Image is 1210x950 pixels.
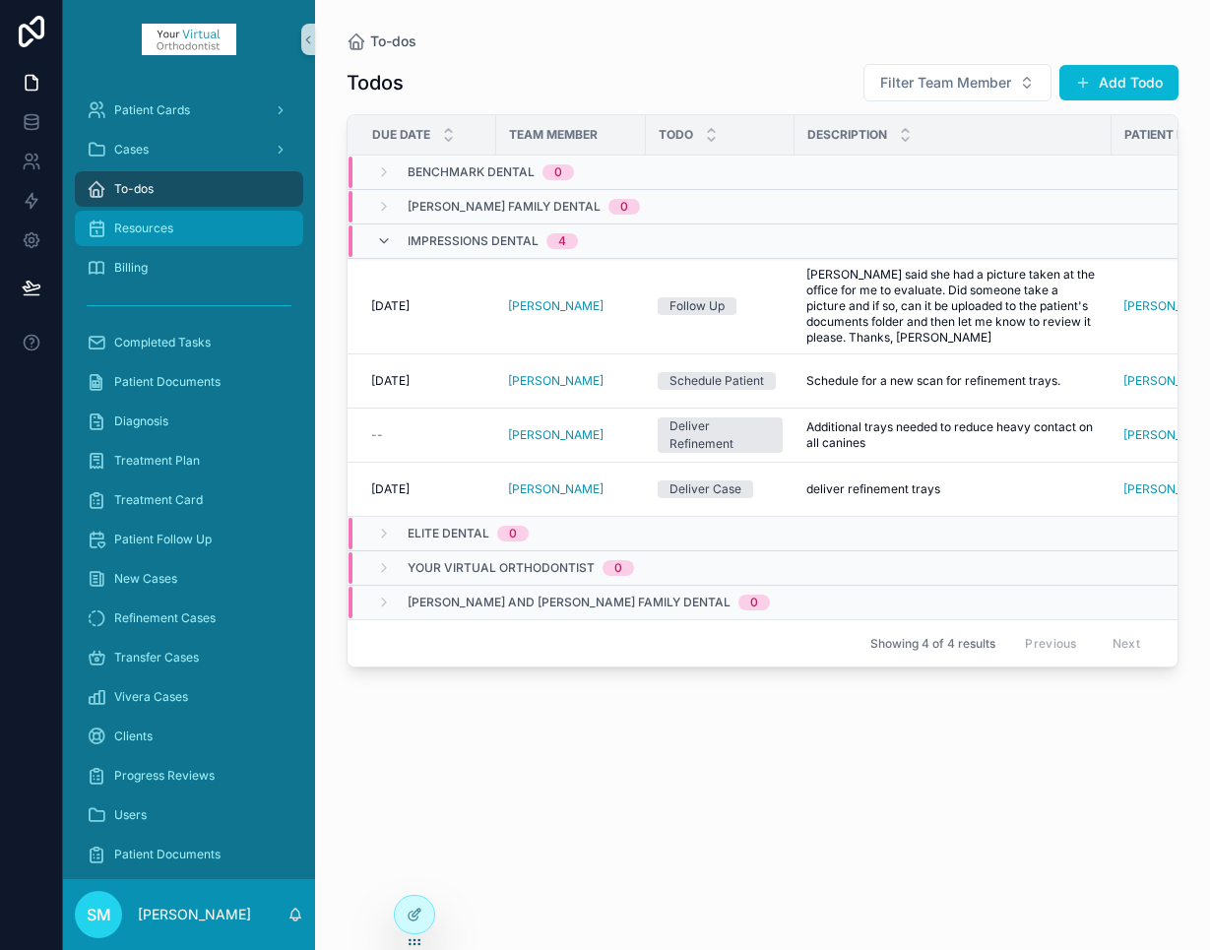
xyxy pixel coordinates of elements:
[508,427,633,443] a: [PERSON_NAME]
[138,905,251,924] p: [PERSON_NAME]
[75,404,303,439] a: Diagnosis
[75,171,303,207] a: To-dos
[554,164,562,180] div: 0
[508,298,604,314] a: [PERSON_NAME]
[614,560,622,576] div: 0
[63,79,315,879] div: scrollable content
[806,481,1100,497] a: deliver refinement trays
[658,417,783,453] a: Deliver Refinement
[114,807,147,823] span: Users
[806,267,1100,346] a: [PERSON_NAME] said she had a picture taken at the office for me to evaluate. Did someone take a p...
[75,93,303,128] a: Patient Cards
[658,480,783,498] a: Deliver Case
[1059,65,1178,100] button: Add Todo
[508,298,633,314] a: [PERSON_NAME]
[371,373,484,389] a: [DATE]
[114,181,154,197] span: To-dos
[659,127,693,143] span: ToDo
[114,728,153,744] span: Clients
[75,364,303,400] a: Patient Documents
[408,164,535,180] span: Benchmark Dental
[669,417,771,453] div: Deliver Refinement
[87,903,111,926] span: SM
[142,24,236,55] img: App logo
[75,522,303,557] a: Patient Follow Up
[75,719,303,754] a: Clients
[408,560,595,576] span: Your Virtual Orthodontist
[620,199,628,215] div: 0
[114,650,199,665] span: Transfer Cases
[371,481,410,497] span: [DATE]
[114,571,177,587] span: New Cases
[669,480,741,498] div: Deliver Case
[114,453,200,469] span: Treatment Plan
[75,132,303,167] a: Cases
[509,526,517,541] div: 0
[114,492,203,508] span: Treatment Card
[408,199,601,215] span: [PERSON_NAME] Family Dental
[114,847,221,862] span: Patient Documents
[114,374,221,390] span: Patient Documents
[75,679,303,715] a: Vivera Cases
[370,32,416,51] span: To-dos
[658,297,783,315] a: Follow Up
[408,233,539,249] span: Impressions Dental
[114,532,212,547] span: Patient Follow Up
[807,127,887,143] span: Description
[114,142,149,158] span: Cases
[508,373,633,389] a: [PERSON_NAME]
[347,69,404,96] h1: Todos
[371,298,484,314] a: [DATE]
[75,482,303,518] a: Treatment Card
[806,373,1100,389] a: Schedule for a new scan for refinement trays.
[75,250,303,285] a: Billing
[114,413,168,429] span: Diagnosis
[75,837,303,872] a: Patient Documents
[750,595,758,610] div: 0
[371,427,383,443] span: --
[347,32,416,51] a: To-dos
[75,561,303,597] a: New Cases
[558,233,566,249] div: 4
[880,73,1011,93] span: Filter Team Member
[75,325,303,360] a: Completed Tasks
[114,610,216,626] span: Refinement Cases
[75,797,303,833] a: Users
[870,636,995,652] span: Showing 4 of 4 results
[372,127,430,143] span: Due Date
[508,481,604,497] a: [PERSON_NAME]
[75,640,303,675] a: Transfer Cases
[408,526,489,541] span: Elite Dental
[806,373,1060,389] span: Schedule for a new scan for refinement trays.
[371,427,484,443] a: --
[669,372,764,390] div: Schedule Patient
[114,689,188,705] span: Vivera Cases
[114,102,190,118] span: Patient Cards
[509,127,598,143] span: Team Member
[114,335,211,350] span: Completed Tasks
[75,758,303,793] a: Progress Reviews
[508,373,604,389] a: [PERSON_NAME]
[371,373,410,389] span: [DATE]
[371,481,484,497] a: [DATE]
[371,298,410,314] span: [DATE]
[408,595,731,610] span: [PERSON_NAME] and [PERSON_NAME] Family Dental
[806,419,1100,451] a: Additional trays needed to reduce heavy contact on all canines
[508,481,633,497] a: [PERSON_NAME]
[508,427,604,443] a: [PERSON_NAME]
[658,372,783,390] a: Schedule Patient
[806,481,940,497] span: deliver refinement trays
[114,260,148,276] span: Billing
[114,221,173,236] span: Resources
[75,443,303,478] a: Treatment Plan
[114,768,215,784] span: Progress Reviews
[669,297,725,315] div: Follow Up
[863,64,1051,101] button: Select Button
